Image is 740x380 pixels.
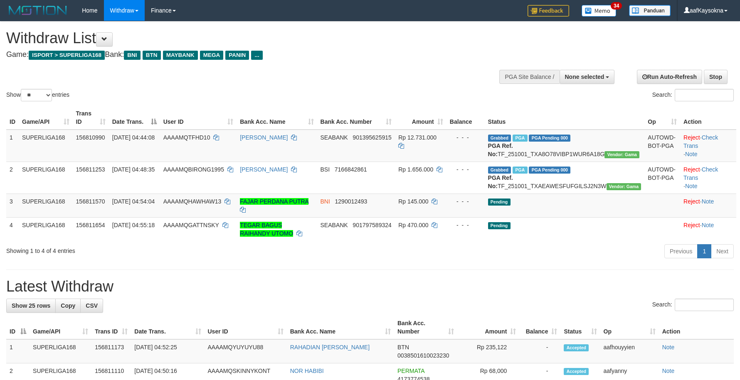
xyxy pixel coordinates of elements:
[519,339,560,363] td: -
[680,106,736,130] th: Action
[91,339,131,363] td: 156811173
[644,106,680,130] th: Op: activate to sort column ascending
[675,89,734,101] input: Search:
[683,134,718,149] a: Check Trans
[450,165,481,174] div: - - -
[290,368,324,374] a: NOR HABIBI
[80,299,103,313] a: CSV
[398,222,428,228] span: Rp 470.000
[529,135,570,142] span: PGA Pending
[131,339,204,363] td: [DATE] 04:52:25
[6,278,734,295] h1: Latest Withdraw
[321,134,348,141] span: SEABANK
[600,339,659,363] td: aafhouyyien
[560,70,615,84] button: None selected
[19,217,73,241] td: SUPERLIGA168
[680,217,736,241] td: ·
[321,222,348,228] span: SEABANK
[6,299,56,313] a: Show 25 rows
[19,106,73,130] th: Game/API: activate to sort column ascending
[160,106,237,130] th: User ID: activate to sort column ascending
[600,316,659,339] th: Op: activate to sort column ascending
[76,166,105,173] span: 156811253
[652,299,734,311] label: Search:
[30,339,91,363] td: SUPERLIGA168
[6,217,19,241] td: 4
[353,222,391,228] span: Copy 901797589324 to clipboard
[564,344,589,351] span: Accepted
[513,135,527,142] span: Marked by aafandaneth
[6,162,19,194] td: 2
[488,167,511,174] span: Grabbed
[604,151,639,158] span: Vendor URL: https://trx31.1velocity.biz
[685,183,698,189] a: Note
[488,135,511,142] span: Grabbed
[29,51,105,60] span: ISPORT > SUPERLIGA168
[629,5,671,16] img: panduan.png
[683,166,700,173] a: Reject
[607,183,641,190] span: Vendor URL: https://trx31.1velocity.biz
[6,194,19,217] td: 3
[485,106,645,130] th: Status
[680,162,736,194] td: · ·
[659,316,734,339] th: Action
[644,162,680,194] td: AUTOWD-BOT-PGA
[395,106,446,130] th: Amount: activate to sort column ascending
[6,130,19,162] td: 1
[353,134,391,141] span: Copy 901395625915 to clipboard
[450,133,481,142] div: - - -
[398,198,428,205] span: Rp 145.000
[662,368,675,374] a: Note
[287,316,394,339] th: Bank Acc. Name: activate to sort column ascending
[240,166,288,173] a: [PERSON_NAME]
[499,70,559,84] div: PGA Site Balance /
[76,134,105,141] span: 156810990
[683,166,718,181] a: Check Trans
[225,51,249,60] span: PANIN
[21,89,52,101] select: Showentries
[6,339,30,363] td: 1
[6,4,69,17] img: MOTION_logo.png
[61,302,75,309] span: Copy
[6,89,69,101] label: Show entries
[55,299,81,313] a: Copy
[397,368,424,374] span: PERMATA
[637,70,702,84] a: Run Auto-Refresh
[683,198,700,205] a: Reject
[163,198,222,205] span: AAAAMQHAWHAW13
[397,352,449,359] span: Copy 0038501610023230 to clipboard
[565,74,604,80] span: None selected
[488,222,511,229] span: Pending
[446,106,485,130] th: Balance
[6,51,485,59] h4: Game: Bank:
[488,174,513,189] b: PGA Ref. No:
[335,166,367,173] span: Copy 7166842861 to clipboard
[12,302,50,309] span: Show 25 rows
[112,222,155,228] span: [DATE] 04:55:18
[112,134,155,141] span: [DATE] 04:44:08
[86,302,98,309] span: CSV
[200,51,224,60] span: MEGA
[394,316,457,339] th: Bank Acc. Number: activate to sort column ascending
[683,134,700,141] a: Reject
[488,199,511,206] span: Pending
[109,106,160,130] th: Date Trans.: activate to sort column descending
[240,134,288,141] a: [PERSON_NAME]
[19,130,73,162] td: SUPERLIGA168
[163,166,224,173] span: AAAAMQBIRONG1995
[73,106,109,130] th: Trans ID: activate to sort column ascending
[163,222,219,228] span: AAAAMQGATTNSKY
[513,167,527,174] span: Marked by aafchoeunmanni
[6,30,485,47] h1: Withdraw List
[680,194,736,217] td: ·
[560,316,600,339] th: Status: activate to sort column ascending
[685,151,698,157] a: Note
[702,222,714,228] a: Note
[163,51,198,60] span: MAYBANK
[652,89,734,101] label: Search:
[457,316,519,339] th: Amount: activate to sort column ascending
[697,244,711,258] a: 1
[457,339,519,363] td: Rp 235,122
[488,142,513,157] b: PGA Ref. No:
[76,222,105,228] span: 156811654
